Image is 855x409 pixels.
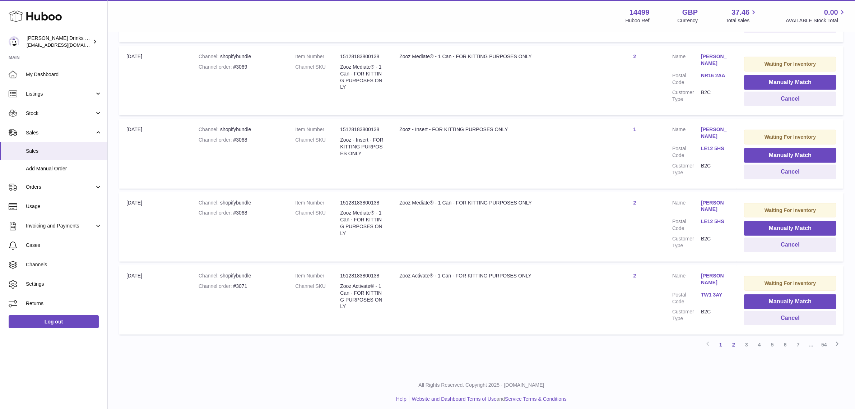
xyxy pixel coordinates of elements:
strong: Waiting For Inventory [765,280,816,286]
dd: 15128183800138 [340,199,385,206]
div: Currency [678,17,698,24]
a: 54 [818,338,831,351]
strong: 14499 [629,8,650,17]
button: Manually Match [744,75,836,90]
strong: Waiting For Inventory [765,134,816,140]
div: #3068 [199,210,281,216]
a: NR16 2AA [701,72,730,79]
dt: Channel SKU [295,64,340,91]
span: 0.00 [824,8,838,17]
dt: Item Number [295,53,340,60]
a: [PERSON_NAME] [701,272,730,286]
div: Huboo Ref [626,17,650,24]
span: Sales [26,148,102,155]
dt: Name [672,272,701,288]
div: #3068 [199,137,281,143]
span: Add Manual Order [26,165,102,172]
strong: Waiting For Inventory [765,207,816,213]
strong: Channel order [199,64,233,70]
div: Zooz Mediate® - 1 Can - FOR KITTING PURPOSES ONLY [399,199,597,206]
span: Settings [26,281,102,288]
div: #3071 [199,283,281,290]
dd: B2C [701,235,730,249]
dt: Postal Code [672,291,701,305]
td: [DATE] [119,265,191,335]
dd: 15128183800138 [340,126,385,133]
span: Stock [26,110,94,117]
img: internalAdmin-14499@internal.huboo.com [9,36,19,47]
td: [DATE] [119,192,191,262]
dt: Customer Type [672,162,701,176]
dt: Item Number [295,126,340,133]
div: Zooz Mediate® - 1 Can - FOR KITTING PURPOSES ONLY [399,53,597,60]
dd: Zooz Activate® - 1 Can - FOR KITTING PURPOSES ONLY [340,283,385,310]
div: Zooz Activate® - 1 Can - FOR KITTING PURPOSES ONLY [399,272,597,279]
a: LE12 5HS [701,218,730,225]
li: and [409,396,567,403]
dt: Postal Code [672,218,701,232]
a: TW1 3AY [701,291,730,298]
a: 1 [633,127,636,132]
dt: Customer Type [672,235,701,249]
a: 2 [633,200,636,206]
span: Cases [26,242,102,249]
button: Manually Match [744,294,836,309]
span: Invoicing and Payments [26,222,94,229]
a: 5 [766,338,779,351]
dd: B2C [701,308,730,322]
dt: Item Number [295,272,340,279]
dt: Name [672,53,701,69]
button: Manually Match [744,221,836,236]
dt: Channel SKU [295,210,340,237]
span: Total sales [726,17,758,24]
dd: Zooz - Insert - FOR KITTING PURPOSES ONLY [340,137,385,157]
strong: Channel [199,127,220,132]
a: 37.46 Total sales [726,8,758,24]
strong: Channel [199,54,220,59]
button: Cancel [744,165,836,179]
button: Cancel [744,238,836,252]
button: Manually Match [744,148,836,163]
dd: B2C [701,89,730,103]
a: [PERSON_NAME] [701,126,730,140]
a: Help [396,396,406,402]
div: shopifybundle [199,53,281,60]
dt: Postal Code [672,145,701,159]
dd: Zooz Mediate® - 1 Can - FOR KITTING PURPOSES ONLY [340,64,385,91]
strong: Channel order [199,283,233,289]
a: Service Terms & Conditions [505,396,567,402]
a: Log out [9,315,99,328]
span: My Dashboard [26,71,102,78]
a: 2 [633,273,636,279]
dt: Channel SKU [295,283,340,310]
div: shopifybundle [199,126,281,133]
dt: Name [672,126,701,142]
strong: GBP [682,8,698,17]
dt: Item Number [295,199,340,206]
strong: Channel order [199,210,233,216]
a: 6 [779,338,792,351]
div: #3069 [199,64,281,70]
a: 2 [633,54,636,59]
a: LE12 5HS [701,145,730,152]
dt: Channel SKU [295,137,340,157]
strong: Channel order [199,137,233,143]
div: shopifybundle [199,199,281,206]
dt: Customer Type [672,89,701,103]
dd: 15128183800138 [340,272,385,279]
td: [DATE] [119,119,191,188]
span: Sales [26,129,94,136]
span: ... [805,338,818,351]
span: Listings [26,91,94,97]
a: 7 [792,338,805,351]
dt: Customer Type [672,308,701,322]
dt: Postal Code [672,72,701,86]
div: [PERSON_NAME] Drinks LTD (t/a Zooz) [27,35,91,49]
a: [PERSON_NAME] [701,199,730,213]
span: Channels [26,261,102,268]
button: Cancel [744,92,836,106]
a: 0.00 AVAILABLE Stock Total [786,8,846,24]
span: [EMAIL_ADDRESS][DOMAIN_NAME] [27,42,106,48]
a: [PERSON_NAME] [701,53,730,67]
a: 1 [714,338,727,351]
